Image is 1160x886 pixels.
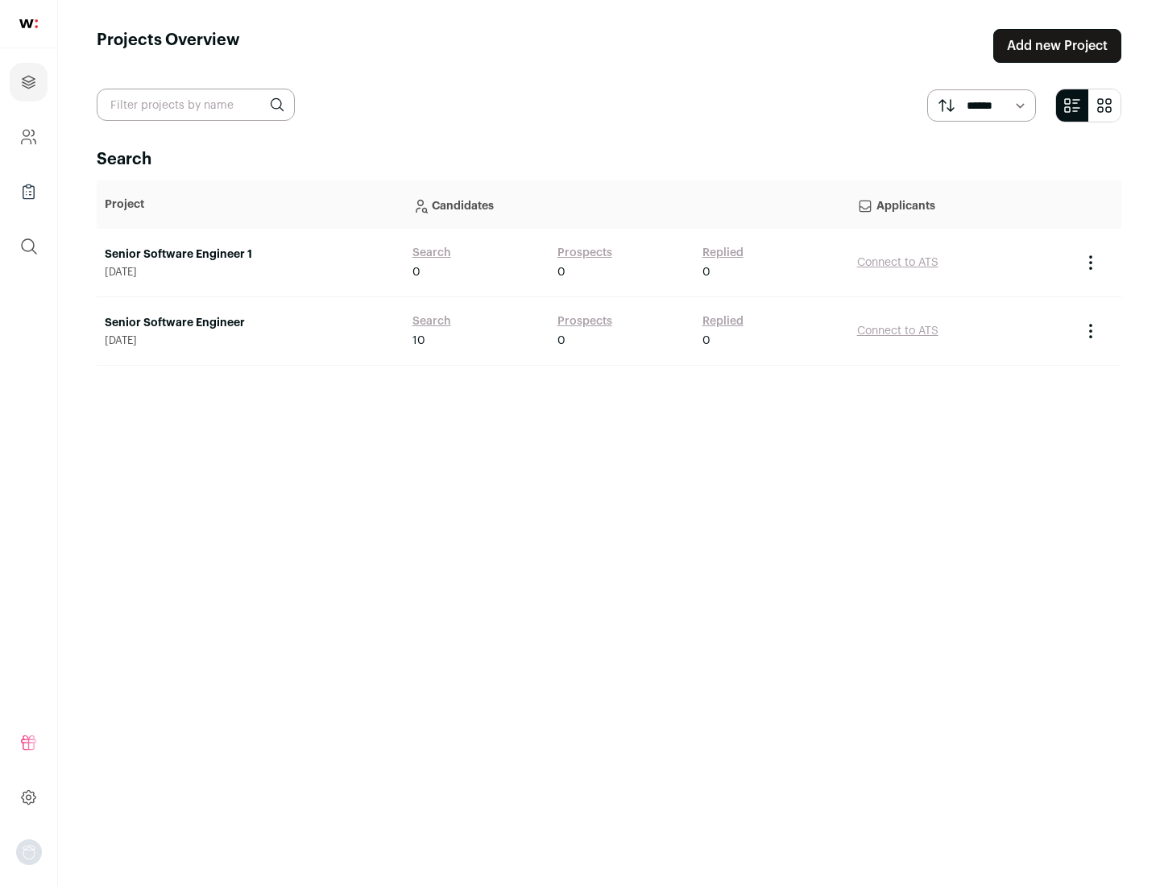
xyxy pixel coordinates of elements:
[105,197,396,213] p: Project
[16,839,42,865] img: nopic.png
[105,334,396,347] span: [DATE]
[412,313,451,329] a: Search
[1081,321,1100,341] button: Project Actions
[97,148,1121,171] h2: Search
[557,245,612,261] a: Prospects
[702,264,710,280] span: 0
[16,839,42,865] button: Open dropdown
[702,313,744,329] a: Replied
[557,333,565,349] span: 0
[702,333,710,349] span: 0
[412,264,420,280] span: 0
[10,172,48,211] a: Company Lists
[993,29,1121,63] a: Add new Project
[412,188,841,221] p: Candidates
[702,245,744,261] a: Replied
[97,29,240,63] h1: Projects Overview
[10,118,48,156] a: Company and ATS Settings
[412,333,425,349] span: 10
[97,89,295,121] input: Filter projects by name
[105,246,396,263] a: Senior Software Engineer 1
[19,19,38,28] img: wellfound-shorthand-0d5821cbd27db2630d0214b213865d53afaa358527fdda9d0ea32b1df1b89c2c.svg
[10,63,48,101] a: Projects
[857,257,938,268] a: Connect to ATS
[857,188,1065,221] p: Applicants
[557,264,565,280] span: 0
[857,325,938,337] a: Connect to ATS
[105,266,396,279] span: [DATE]
[105,315,396,331] a: Senior Software Engineer
[1081,253,1100,272] button: Project Actions
[557,313,612,329] a: Prospects
[412,245,451,261] a: Search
